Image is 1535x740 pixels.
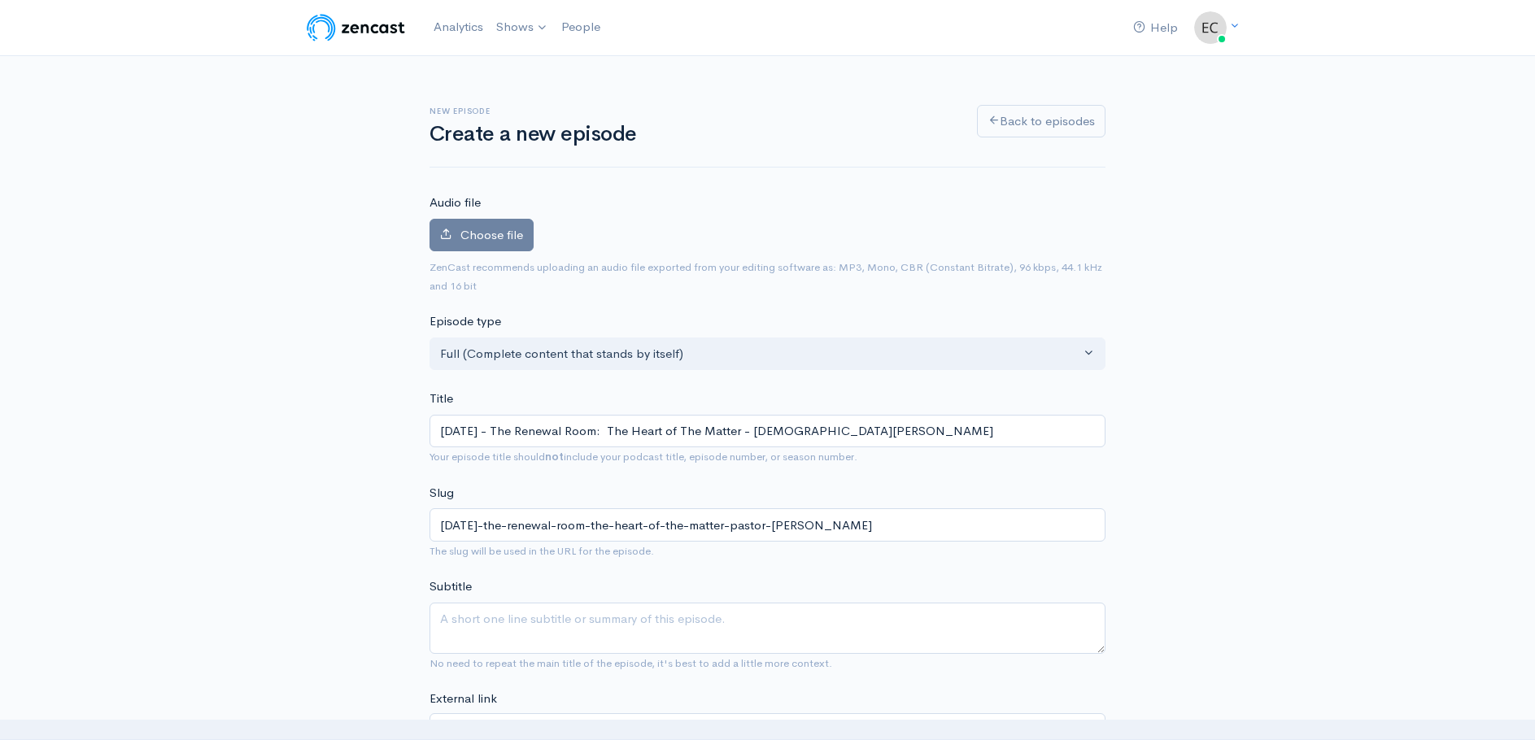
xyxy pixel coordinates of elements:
[430,260,1102,293] small: ZenCast recommends uploading an audio file exported from your editing software as: MP3, Mono, CBR...
[1127,11,1184,46] a: Help
[430,484,454,503] label: Slug
[430,544,654,558] small: The slug will be used in the URL for the episode.
[490,10,555,46] a: Shows
[430,390,453,408] label: Title
[977,105,1105,138] a: Back to episodes
[460,227,523,242] span: Choose file
[430,337,1105,371] button: Full (Complete content that stands by itself)
[430,194,481,212] label: Audio file
[430,312,501,331] label: Episode type
[430,508,1105,542] input: title-of-episode
[430,577,472,596] label: Subtitle
[430,123,957,146] h1: Create a new episode
[304,11,408,44] img: ZenCast Logo
[430,450,857,464] small: Your episode title should include your podcast title, episode number, or season number.
[1194,11,1227,44] img: ...
[430,107,957,115] h6: New episode
[427,10,490,45] a: Analytics
[430,415,1105,448] input: What is the episode's title?
[555,10,607,45] a: People
[430,656,832,670] small: No need to repeat the main title of the episode, it's best to add a little more context.
[440,345,1080,363] div: Full (Complete content that stands by itself)
[430,690,497,708] label: External link
[545,450,564,464] strong: not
